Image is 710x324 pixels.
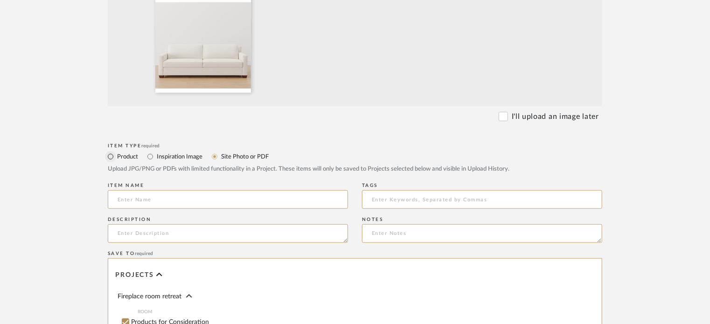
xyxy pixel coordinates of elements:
span: ROOM [138,308,348,316]
span: Projects [115,271,154,279]
div: Notes [362,217,602,222]
span: required [135,251,153,256]
label: Product [116,152,138,162]
input: Enter Name [108,190,348,209]
label: Site Photo or PDF [220,152,269,162]
div: Save To [108,251,602,256]
div: Item Type [108,143,602,149]
label: Inspiration Image [156,152,202,162]
label: I'll upload an image later [512,111,599,122]
div: Item name [108,183,348,188]
mat-radio-group: Select item type [108,151,602,162]
div: Tags [362,183,602,188]
div: Description [108,217,348,222]
input: Enter Keywords, Separated by Commas [362,190,602,209]
span: required [142,144,160,148]
span: Fireplace room retreat [118,293,181,300]
div: Upload JPG/PNG or PDFs with limited functionality in a Project. These items will only be saved to... [108,165,602,174]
